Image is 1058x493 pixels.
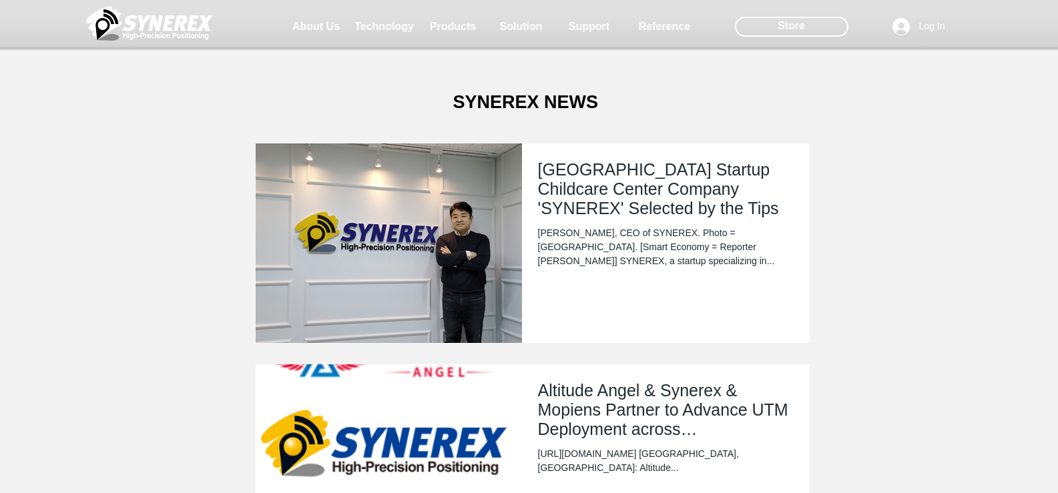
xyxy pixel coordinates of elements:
h2: Altitude Angel & Synerex & Mopiens Partner to Advance UTM Deployment across [GEOGRAPHIC_DATA] [538,381,794,439]
div: Store [735,17,848,37]
a: Altitude Angel & Synerex & Mopiens Partner to Advance UTM Deployment across [GEOGRAPHIC_DATA] [538,380,794,447]
span: Reference [639,21,690,33]
div: [PERSON_NAME], CEO of SYNEREX. Photo = [GEOGRAPHIC_DATA]. [Smart Economy = Reporter [PERSON_NAME]... [538,226,794,268]
a: Support [556,13,623,40]
img: Dongguk University Startup Childcare Center Company 'SYNEREX' Selected by the Tips [256,143,522,343]
a: About Us [283,13,350,40]
span: Support [569,21,609,33]
span: Products [430,21,476,33]
img: Cinnerex_White_simbol_Land 1.png [86,3,213,43]
a: Technology [351,13,418,40]
span: Log In [914,20,950,33]
a: Reference [631,13,698,40]
a: Products [420,13,487,40]
span: Technology [354,21,414,33]
button: Log In [883,14,955,39]
span: Store [778,19,805,33]
span: About Us [292,21,340,33]
span: Solution [500,21,543,33]
div: [URL][DOMAIN_NAME] [GEOGRAPHIC_DATA], [GEOGRAPHIC_DATA]: Altitude... [538,447,794,475]
a: Solution [488,13,555,40]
